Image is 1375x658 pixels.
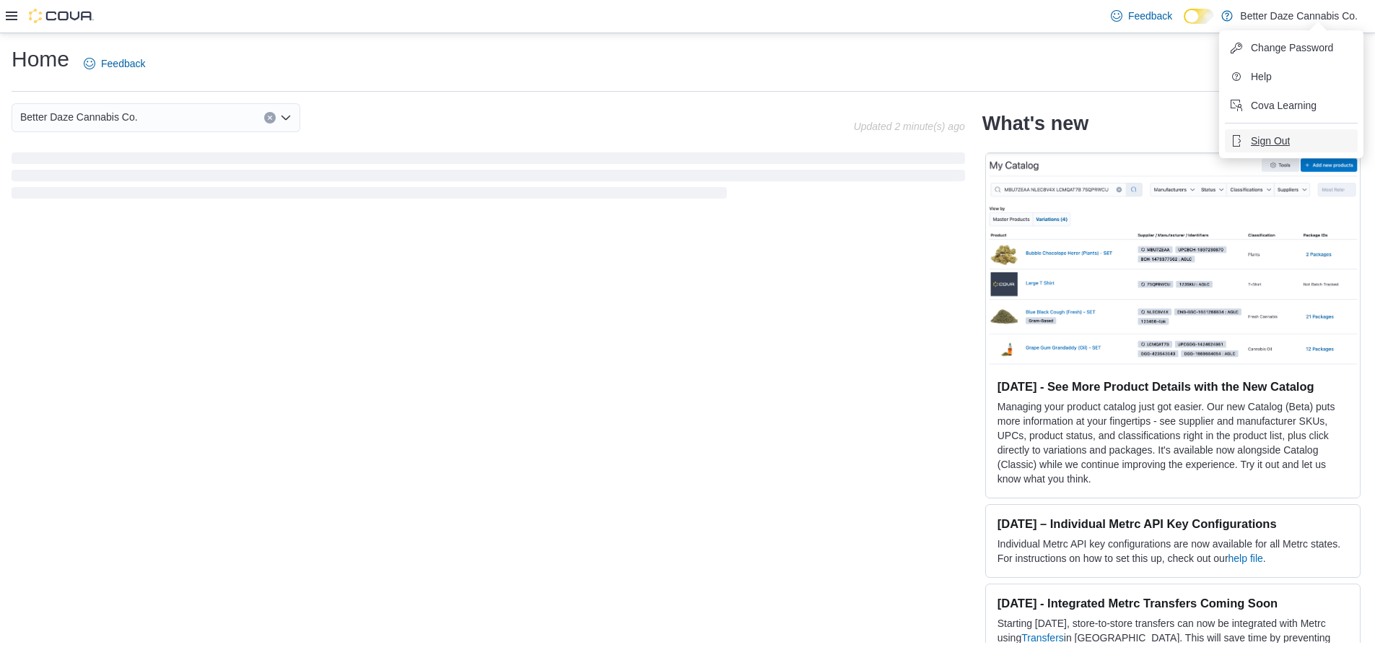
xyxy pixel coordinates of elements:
[1021,632,1064,644] a: Transfers
[264,112,276,124] button: Clear input
[1128,9,1172,23] span: Feedback
[12,45,69,74] h1: Home
[998,379,1348,394] h3: [DATE] - See More Product Details with the New Catalog
[78,49,151,78] a: Feedback
[854,121,965,132] p: Updated 2 minute(s) ago
[29,9,94,23] img: Cova
[1251,69,1272,84] span: Help
[1251,98,1317,113] span: Cova Learning
[1251,134,1290,148] span: Sign Out
[1225,36,1358,59] button: Change Password
[1225,129,1358,152] button: Sign Out
[998,516,1348,531] h3: [DATE] – Individual Metrc API Key Configurations
[998,596,1348,610] h3: [DATE] - Integrated Metrc Transfers Coming Soon
[1240,7,1358,25] p: Better Daze Cannabis Co.
[1228,553,1263,564] a: help file
[1184,9,1214,24] input: Dark Mode
[1105,1,1178,30] a: Feedback
[1251,40,1333,55] span: Change Password
[280,112,292,124] button: Open list of options
[998,399,1348,486] p: Managing your product catalog just got easier. Our new Catalog (Beta) puts more information at yo...
[101,56,145,71] span: Feedback
[1225,94,1358,117] button: Cova Learning
[982,112,1088,135] h2: What's new
[20,108,138,126] span: Better Daze Cannabis Co.
[1184,24,1184,25] span: Dark Mode
[12,155,965,202] span: Loading
[998,537,1348,566] p: Individual Metrc API key configurations are now available for all Metrc states. For instructions ...
[1225,65,1358,88] button: Help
